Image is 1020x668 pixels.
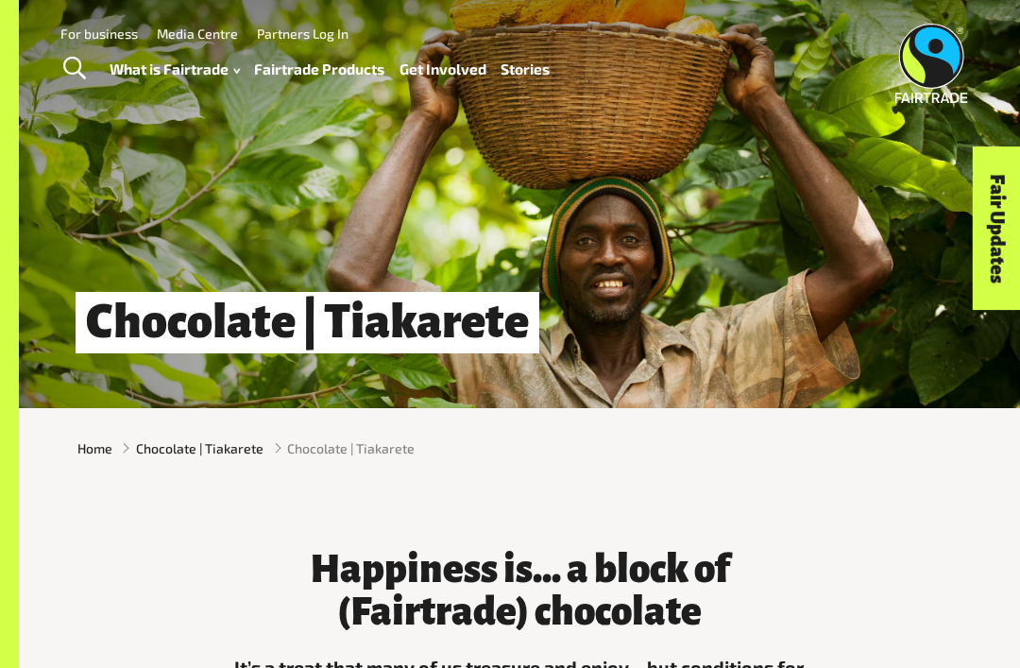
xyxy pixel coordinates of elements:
a: Toggle Search [51,45,97,93]
h3: Happiness is... a block of (Fairtrade) chocolate [229,548,810,633]
a: For business [60,26,138,42]
img: Fairtrade Australia New Zealand logo [894,24,967,103]
a: Partners Log In [257,26,348,42]
a: Chocolate | Tiakarete [136,438,263,458]
h1: Chocolate | Tiakarete [76,292,539,353]
span: Chocolate | Tiakarete [287,438,415,458]
a: Fairtrade Products [254,56,384,82]
a: Get Involved [399,56,486,82]
a: Home [77,438,112,458]
a: Media Centre [157,26,238,42]
a: What is Fairtrade [110,56,240,82]
a: Stories [501,56,550,82]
